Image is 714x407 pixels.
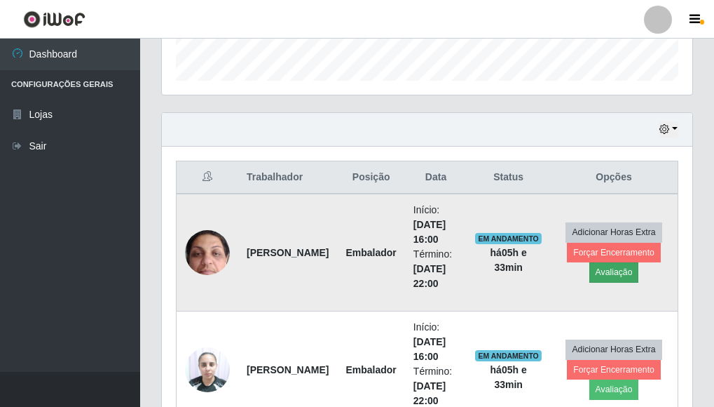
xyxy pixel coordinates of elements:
strong: Embalador [345,247,396,258]
strong: [PERSON_NAME] [247,364,329,375]
button: Adicionar Horas Extra [565,222,661,242]
th: Posição [337,161,404,194]
span: EM ANDAMENTO [475,233,542,244]
strong: [PERSON_NAME] [247,247,329,258]
th: Status [467,161,550,194]
button: Avaliação [589,262,639,282]
img: 1739994247557.jpeg [185,340,230,399]
button: Forçar Encerramento [567,360,661,380]
time: [DATE] 22:00 [413,263,446,289]
button: Avaliação [589,380,639,399]
time: [DATE] 22:00 [413,380,446,406]
span: EM ANDAMENTO [475,350,542,361]
strong: há 05 h e 33 min [490,247,527,273]
th: Opções [550,161,678,194]
strong: há 05 h e 33 min [490,364,527,390]
time: [DATE] 16:00 [413,219,446,245]
button: Forçar Encerramento [567,243,661,262]
li: Início: [413,203,458,247]
th: Data [405,161,467,194]
img: CoreUI Logo [23,11,85,28]
th: Trabalhador [238,161,337,194]
button: Adicionar Horas Extra [565,340,661,359]
li: Início: [413,320,458,364]
li: Término: [413,247,458,291]
time: [DATE] 16:00 [413,336,446,362]
img: 1735318917731.jpeg [185,203,230,302]
strong: Embalador [345,364,396,375]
